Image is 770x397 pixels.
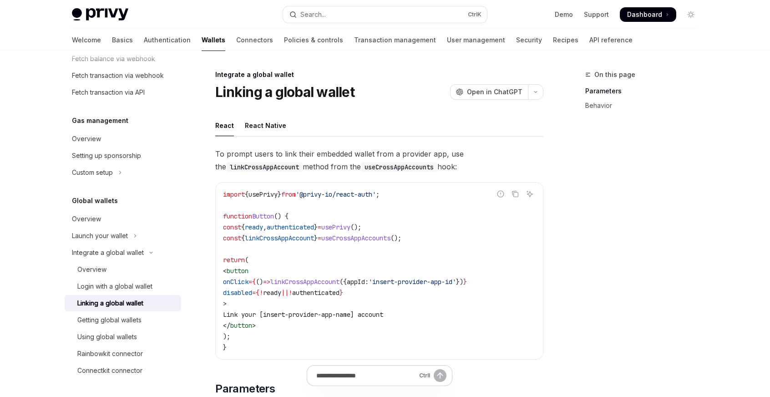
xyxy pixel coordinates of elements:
[65,295,181,311] a: Linking a global wallet
[516,29,542,51] a: Security
[245,223,263,231] span: ready
[278,190,281,198] span: }
[292,289,339,297] span: authenticated
[252,289,256,297] span: =
[65,244,181,261] button: Toggle Integrate a global wallet section
[77,264,106,275] div: Overview
[77,298,143,309] div: Linking a global wallet
[65,362,181,379] a: Connectkit connector
[594,69,635,80] span: On this page
[318,223,321,231] span: =
[289,289,292,297] span: !
[223,256,245,264] span: return
[252,278,256,286] span: {
[65,329,181,345] a: Using global wallets
[77,315,142,326] div: Getting global wallets
[245,190,248,198] span: {
[65,84,181,101] a: Fetch transaction via API
[584,10,609,19] a: Support
[223,267,227,275] span: <
[585,84,705,98] a: Parameters
[72,230,128,241] div: Launch your wallet
[72,29,101,51] a: Welcome
[241,223,245,231] span: {
[223,289,252,297] span: disabled
[65,312,181,328] a: Getting global wallets
[684,7,698,22] button: Toggle dark mode
[223,321,230,330] span: </
[215,70,543,79] div: Integrate a global wallet
[463,278,467,286] span: }
[202,29,225,51] a: Wallets
[316,366,415,386] input: Ask a question...
[248,190,278,198] span: usePrivy
[72,133,101,144] div: Overview
[65,278,181,295] a: Login with a global wallet
[390,234,401,242] span: ();
[447,29,505,51] a: User management
[274,212,289,220] span: () {
[112,29,133,51] a: Basics
[65,228,181,244] button: Toggle Launch your wallet section
[296,190,376,198] span: '@privy-io/react-auth'
[354,29,436,51] a: Transaction management
[252,212,274,220] span: Button
[467,87,522,97] span: Open in ChatGPT
[245,256,248,264] span: (
[347,278,369,286] span: appId:
[72,214,101,224] div: Overview
[65,211,181,227] a: Overview
[256,278,263,286] span: ()
[223,310,383,319] span: Link your [insert-provider-app-name] account
[350,223,361,231] span: ();
[72,150,141,161] div: Setting up sponsorship
[270,278,339,286] span: linkCrossAppAccount
[65,67,181,84] a: Fetch transaction via webhook
[223,332,230,341] span: );
[65,164,181,181] button: Toggle Custom setup section
[215,115,234,136] div: React
[77,281,152,292] div: Login with a global wallet
[248,278,252,286] span: =
[468,11,481,18] span: Ctrl K
[72,115,128,126] h5: Gas management
[72,195,118,206] h5: Global wallets
[376,190,380,198] span: ;
[259,289,263,297] span: !
[77,365,142,376] div: Connectkit connector
[553,29,578,51] a: Recipes
[361,162,437,172] code: useCrossAppAccounts
[318,234,321,242] span: =
[321,234,390,242] span: useCrossAppAccounts
[256,289,259,297] span: {
[236,29,273,51] a: Connectors
[495,188,507,200] button: Report incorrect code
[77,331,137,342] div: Using global wallets
[283,6,487,23] button: Open search
[72,70,164,81] div: Fetch transaction via webhook
[263,278,270,286] span: =>
[263,289,281,297] span: ready
[230,321,252,330] span: button
[281,289,289,297] span: ||
[589,29,633,51] a: API reference
[585,98,705,113] a: Behavior
[369,278,456,286] span: 'insert-provider-app-id'
[284,29,343,51] a: Policies & controls
[339,278,347,286] span: ({
[450,84,528,100] button: Open in ChatGPT
[226,162,303,172] code: linkCrossAppAccount
[241,234,245,242] span: {
[223,190,245,198] span: import
[281,190,296,198] span: from
[72,8,128,21] img: light logo
[245,234,314,242] span: linkCrossAppAccount
[245,115,286,136] div: React Native
[223,300,227,308] span: >
[300,9,326,20] div: Search...
[223,212,252,220] span: function
[215,148,543,173] span: To prompt users to link their embedded wallet from a provider app, use the method from the hook:
[509,188,521,200] button: Copy the contents from the code block
[223,234,241,242] span: const
[77,348,143,359] div: Rainbowkit connector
